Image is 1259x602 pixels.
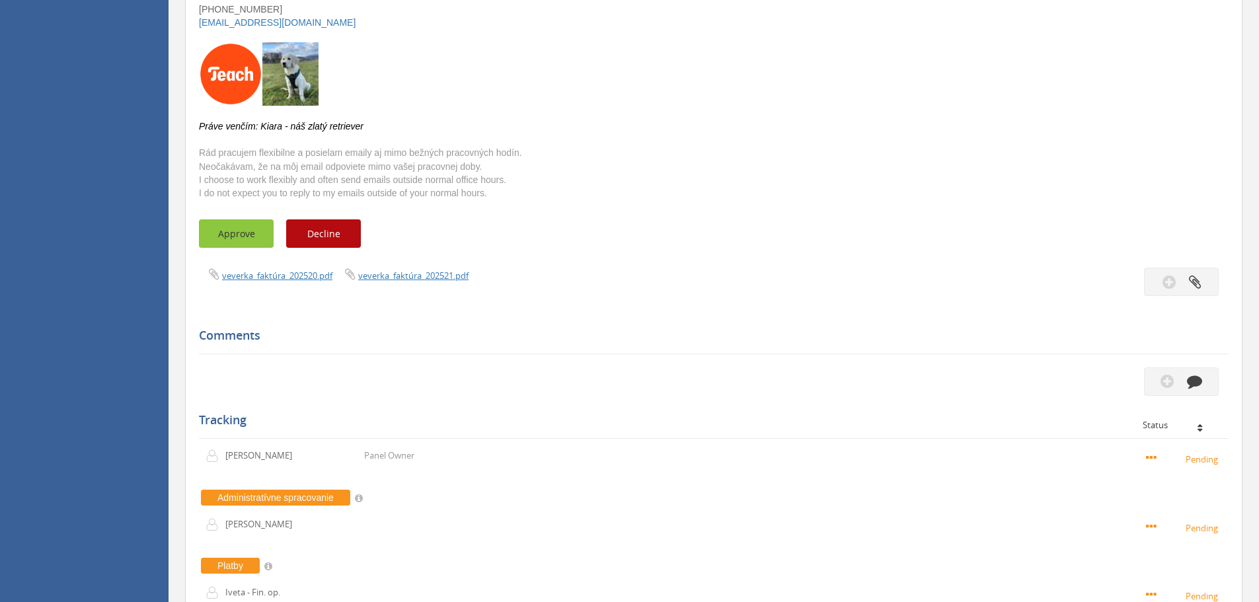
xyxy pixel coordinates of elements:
small: Pending [1146,520,1222,535]
small: Pending [1146,451,1222,466]
img: user-icon.png [206,518,225,531]
font: I choose to work flexibly and often send emails outside normal office hours. [199,174,506,185]
font: I do not expect you to reply to my emails outside of your normal hours. [199,188,487,198]
a: veverka_faktúra_202521.pdf [358,270,469,282]
h5: Comments [199,329,1219,342]
i: Práve venčím: Kiara - náš zlatý retriever [199,121,363,132]
font: [PHONE_NUMBER] [199,4,282,15]
font: Neočakávam, že na môj email odpoviete mimo vašej pracovnej doby. [199,161,482,172]
div: Status [1143,420,1219,430]
p: [PERSON_NAME] [225,449,301,462]
a: veverka_faktúra_202520.pdf [222,270,332,282]
span: Administratívne spracovanie [201,490,350,506]
p: [PERSON_NAME] [225,518,301,531]
img: user-icon.png [206,586,225,599]
p: Panel Owner [364,449,414,462]
font: Rád pracujem flexibilne a posielam emaily aj mimo bežných pracovných hodín. [199,147,522,158]
button: Decline [286,219,361,248]
button: Approve [199,219,274,248]
font: [EMAIL_ADDRESS][DOMAIN_NAME] [199,17,356,28]
a: [EMAIL_ADDRESS][DOMAIN_NAME] [199,16,356,28]
p: Iveta - Fin. op. [225,586,301,599]
span: Platby [201,558,260,574]
img: user-icon.png [206,449,225,463]
img: AIorK4wBi_D2rsPpGh3ukQhRY4ujTW59-XHW8czvRtx9Sp2Lnmj60m3vPOZIQGeIrQS_nd5txQs5Yok [262,42,319,106]
img: AIorK4y7p6HqtjjCJGgJmwuWHfP_EMbBtLrb0OLrRCu_vWJt6_DkbFUn_JwkiYjZqXIrjtCVrUBjQyE [199,42,262,106]
h5: Tracking [199,414,1219,427]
